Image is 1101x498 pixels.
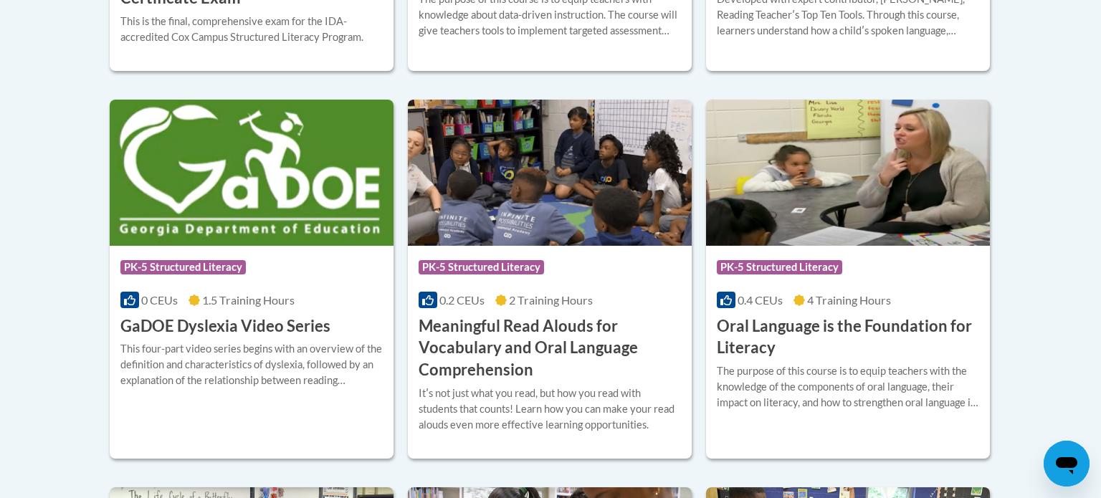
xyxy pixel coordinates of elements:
span: PK-5 Structured Literacy [717,260,842,274]
span: 0.2 CEUs [439,293,485,307]
h3: GaDOE Dyslexia Video Series [120,315,330,337]
img: Course Logo [408,100,692,246]
span: PK-5 Structured Literacy [419,260,544,274]
span: 4 Training Hours [807,293,891,307]
span: 1.5 Training Hours [202,293,295,307]
span: 0.4 CEUs [738,293,783,307]
div: Itʹs not just what you read, but how you read with students that counts! Learn how you can make y... [419,386,681,433]
iframe: Button to launch messaging window [1044,441,1090,487]
h3: Meaningful Read Alouds for Vocabulary and Oral Language Comprehension [419,315,681,381]
a: Course LogoPK-5 Structured Literacy0 CEUs1.5 Training Hours GaDOE Dyslexia Video SeriesThis four-... [110,100,394,459]
div: The purpose of this course is to equip teachers with the knowledge of the components of oral lang... [717,363,979,411]
div: This four-part video series begins with an overview of the definition and characteristics of dysl... [120,341,383,388]
img: Course Logo [110,100,394,246]
a: Course LogoPK-5 Structured Literacy0.4 CEUs4 Training Hours Oral Language is the Foundation for L... [706,100,990,459]
img: Course Logo [706,100,990,246]
div: This is the final, comprehensive exam for the IDA-accredited Cox Campus Structured Literacy Program. [120,14,383,45]
a: Course LogoPK-5 Structured Literacy0.2 CEUs2 Training Hours Meaningful Read Alouds for Vocabulary... [408,100,692,459]
span: 0 CEUs [141,293,178,307]
span: PK-5 Structured Literacy [120,260,246,274]
span: 2 Training Hours [509,293,593,307]
h3: Oral Language is the Foundation for Literacy [717,315,979,360]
